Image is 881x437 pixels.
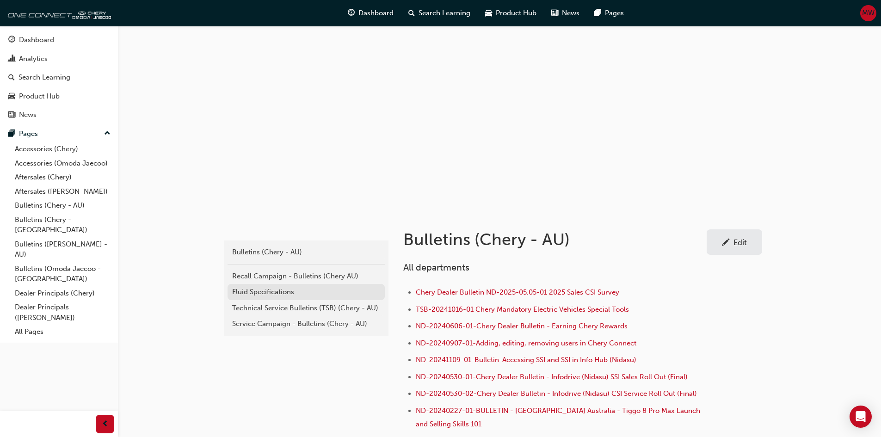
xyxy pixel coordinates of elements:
a: Chery Dealer Bulletin ND-2025-05.05-01 2025 Sales CSI Survey [416,288,619,296]
div: Service Campaign - Bulletins (Chery - AU) [232,319,380,329]
button: MW [860,5,876,21]
span: news-icon [8,111,15,119]
a: ND-20240907-01-Adding, editing, removing users in Chery Connect [416,339,636,347]
img: oneconnect [5,4,111,22]
div: Open Intercom Messenger [850,406,872,428]
button: Pages [4,125,114,142]
a: search-iconSearch Learning [401,4,478,23]
span: chart-icon [8,55,15,63]
h1: Bulletins (Chery - AU) [403,229,707,250]
div: Recall Campaign - Bulletins (Chery AU) [232,271,380,282]
span: Search Learning [419,8,470,18]
a: All Pages [11,325,114,339]
div: Bulletins (Chery - AU) [232,247,380,258]
div: Product Hub [19,91,60,102]
span: News [562,8,579,18]
span: pencil-icon [722,239,730,248]
a: guage-iconDashboard [340,4,401,23]
a: Accessories (Omoda Jaecoo) [11,156,114,171]
a: Dealer Principals ([PERSON_NAME]) [11,300,114,325]
a: ND-20240530-01-Chery Dealer Bulletin - Infodrive (Nidasu) SSI Sales Roll Out (Final) [416,373,688,381]
span: search-icon [8,74,15,82]
a: Aftersales (Chery) [11,170,114,185]
a: News [4,106,114,123]
a: Accessories (Chery) [11,142,114,156]
span: guage-icon [8,36,15,44]
div: Fluid Specifications [232,287,380,297]
a: Dealer Principals (Chery) [11,286,114,301]
a: TSB-20241016-01 Chery Mandatory Electric Vehicles Special Tools [416,305,629,314]
a: Aftersales ([PERSON_NAME]) [11,185,114,199]
div: Search Learning [18,72,70,83]
span: All departments [403,262,469,273]
a: Search Learning [4,69,114,86]
a: Bulletins (Chery - AU) [11,198,114,213]
a: Bulletins (Chery - [GEOGRAPHIC_DATA]) [11,213,114,237]
span: pages-icon [594,7,601,19]
span: search-icon [408,7,415,19]
div: Analytics [19,54,48,64]
div: Dashboard [19,35,54,45]
a: Bulletins (Omoda Jaecoo - [GEOGRAPHIC_DATA]) [11,262,114,286]
a: ND-20241109-01-Bulletin-Accessing SSI and SSI in Info Hub (Nidasu) [416,356,636,364]
a: Service Campaign - Bulletins (Chery - AU) [228,316,385,332]
span: pages-icon [8,130,15,138]
a: Fluid Specifications [228,284,385,300]
span: Product Hub [496,8,536,18]
a: Edit [707,229,762,255]
a: Technical Service Bulletins (TSB) (Chery - AU) [228,300,385,316]
a: car-iconProduct Hub [478,4,544,23]
span: car-icon [8,92,15,101]
span: car-icon [485,7,492,19]
span: Pages [605,8,624,18]
a: Dashboard [4,31,114,49]
div: Technical Service Bulletins (TSB) (Chery - AU) [232,303,380,314]
div: Pages [19,129,38,139]
button: DashboardAnalyticsSearch LearningProduct HubNews [4,30,114,125]
a: ND-20240606-01-Chery Dealer Bulletin - Earning Chery Rewards [416,322,628,330]
span: prev-icon [102,419,109,430]
span: guage-icon [348,7,355,19]
a: pages-iconPages [587,4,631,23]
a: Recall Campaign - Bulletins (Chery AU) [228,268,385,284]
a: Product Hub [4,88,114,105]
a: Bulletins ([PERSON_NAME] - AU) [11,237,114,262]
div: News [19,110,37,120]
span: Dashboard [358,8,394,18]
a: Analytics [4,50,114,68]
span: news-icon [551,7,558,19]
a: ND-20240530-02-Chery Dealer Bulletin - Infodrive (Nidasu) CSI Service Roll Out (Final) [416,389,697,398]
span: MW [862,8,875,18]
a: news-iconNews [544,4,587,23]
a: Bulletins (Chery - AU) [228,244,385,260]
div: Edit [733,238,747,247]
a: ND-20240227-01-BULLETIN - [GEOGRAPHIC_DATA] Australia - Tiggo 8 Pro Max Launch and Selling Skills... [416,406,702,428]
span: up-icon [104,128,111,140]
